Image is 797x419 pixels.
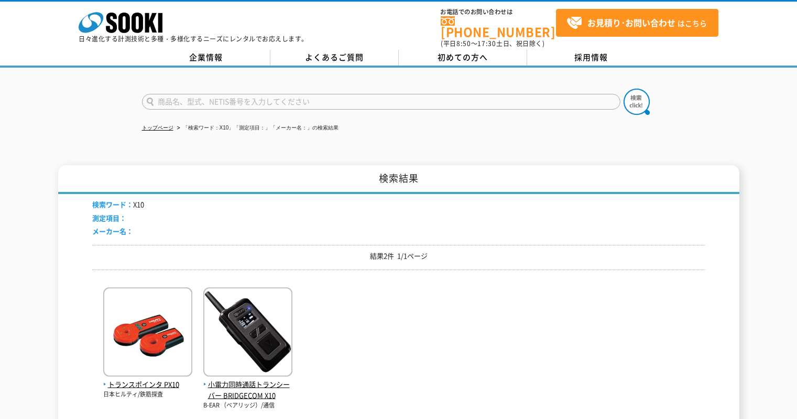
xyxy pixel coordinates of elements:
[58,165,739,194] h1: 検索結果
[142,50,270,66] a: 企業情報
[438,51,488,63] span: 初めての方へ
[203,287,292,379] img: BRIDGECOM X10
[441,16,556,38] a: [PHONE_NUMBER]
[103,368,192,390] a: トランスポインタ PX10
[456,39,471,48] span: 8:50
[92,226,133,236] span: メーカー名：
[103,379,192,390] span: トランスポインタ PX10
[441,39,544,48] span: (平日 ～ 土日、祝日除く)
[527,50,656,66] a: 採用情報
[566,15,707,31] span: はこちら
[587,16,675,29] strong: お見積り･お問い合わせ
[92,199,133,209] span: 検索ワード：
[477,39,496,48] span: 17:30
[399,50,527,66] a: 初めての方へ
[142,125,173,131] a: トップページ
[92,213,126,223] span: 測定項目：
[92,251,705,262] p: 結果2件 1/1ページ
[79,36,308,42] p: 日々進化する計測技術と多種・多様化するニーズにレンタルでお応えします。
[103,390,192,399] p: 日本ヒルティ/鉄筋探査
[624,89,650,115] img: btn_search.png
[556,9,718,37] a: お見積り･お問い合わせはこちら
[203,401,292,410] p: B-EAR （ベアリッジ）/通信
[203,379,292,401] span: 小電力同時通話トランシーバー BRIDGECOM X10
[175,123,339,134] li: 「検索ワード：X10」「測定項目：」「メーカー名：」の検索結果
[441,9,556,15] span: お電話でのお問い合わせは
[203,368,292,401] a: 小電力同時通話トランシーバー BRIDGECOM X10
[142,94,620,110] input: 商品名、型式、NETIS番号を入力してください
[270,50,399,66] a: よくあるご質問
[92,199,144,210] li: X10
[103,287,192,379] img: PX10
